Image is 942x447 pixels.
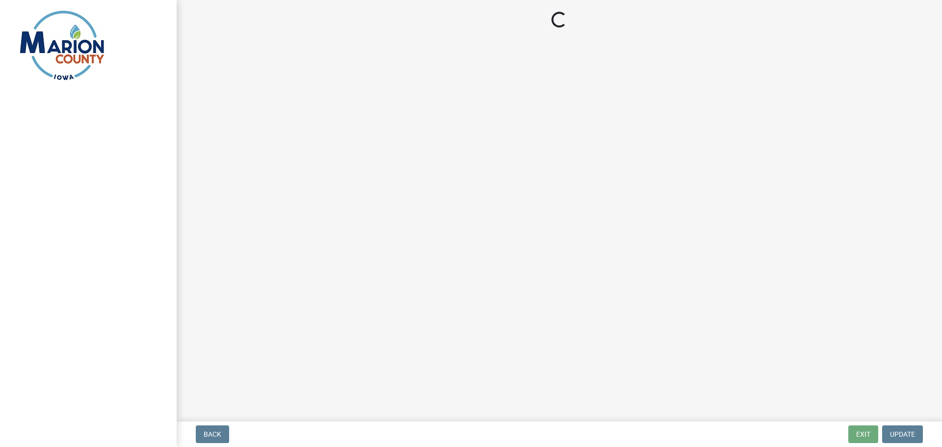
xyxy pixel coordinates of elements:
button: Update [882,425,923,443]
button: Exit [848,425,878,443]
button: Back [196,425,229,443]
span: Back [204,430,221,438]
span: Update [890,430,915,438]
img: Marion County, Iowa [20,10,105,80]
